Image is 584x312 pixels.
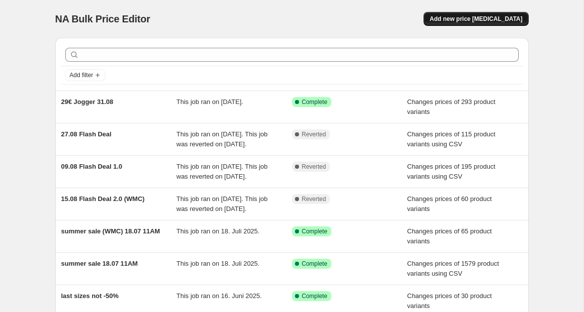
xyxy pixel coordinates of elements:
[176,195,268,212] span: This job ran on [DATE]. This job was reverted on [DATE].
[61,98,114,105] span: 29€ Jogger 31.08
[176,227,260,235] span: This job ran on 18. Juli 2025.
[302,260,327,268] span: Complete
[407,260,499,277] span: Changes prices of 1579 product variants using CSV
[176,130,268,148] span: This job ran on [DATE]. This job was reverted on [DATE].
[176,98,243,105] span: This job ran on [DATE].
[65,69,105,81] button: Add filter
[302,163,326,171] span: Reverted
[61,195,145,203] span: 15.08 Flash Deal 2.0 (WMC)
[302,130,326,138] span: Reverted
[302,227,327,235] span: Complete
[176,163,268,180] span: This job ran on [DATE]. This job was reverted on [DATE].
[61,130,112,138] span: 27.08 Flash Deal
[407,163,495,180] span: Changes prices of 195 product variants using CSV
[302,292,327,300] span: Complete
[70,71,93,79] span: Add filter
[61,292,119,300] span: last sizes not -50%
[424,12,528,26] button: Add new price [MEDICAL_DATA]
[407,292,492,310] span: Changes prices of 30 product variants
[61,260,138,267] span: summer sale 18.07 11AM
[407,130,495,148] span: Changes prices of 115 product variants using CSV
[61,227,160,235] span: summer sale (WMC) 18.07 11AM
[55,13,150,24] span: NA Bulk Price Editor
[61,163,123,170] span: 09.08 Flash Deal 1.0
[302,195,326,203] span: Reverted
[430,15,522,23] span: Add new price [MEDICAL_DATA]
[302,98,327,106] span: Complete
[407,98,495,115] span: Changes prices of 293 product variants
[407,227,492,245] span: Changes prices of 65 product variants
[176,292,262,300] span: This job ran on 16. Juni 2025.
[176,260,260,267] span: This job ran on 18. Juli 2025.
[407,195,492,212] span: Changes prices of 60 product variants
